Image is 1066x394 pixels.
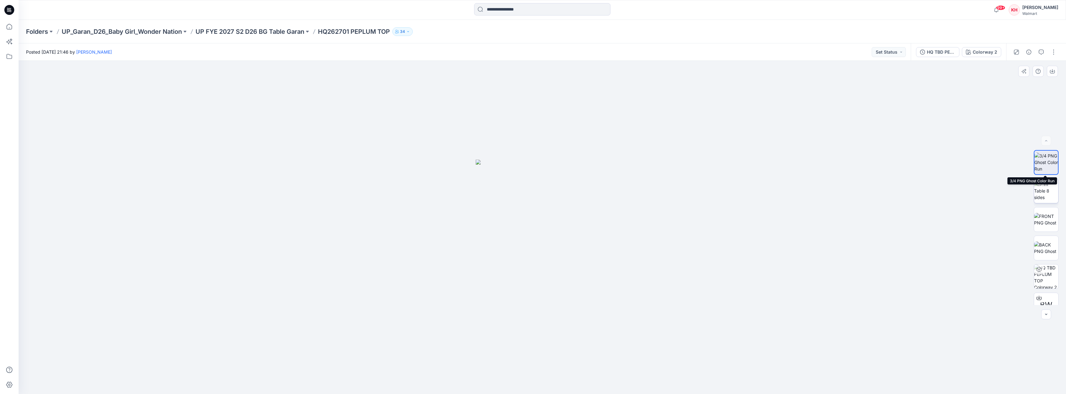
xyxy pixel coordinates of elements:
[1034,153,1058,172] img: 3/4 PNG Ghost Color Run
[1034,181,1058,201] img: Turn Table 8 sides
[1040,299,1052,311] span: BW
[400,28,405,35] p: 34
[916,47,959,57] button: HQ TBD PEPLUM TOP
[996,5,1005,10] span: 99+
[196,27,304,36] a: UP FYE 2027 S2 D26 BG Table Garan
[1022,4,1058,11] div: [PERSON_NAME]
[318,27,390,36] p: HQ262701 PEPLUM TOP
[392,27,413,36] button: 34
[1034,264,1058,289] img: HQ TBD PEPLUM TOP Colorway 2
[1024,47,1034,57] button: Details
[26,49,112,55] span: Posted [DATE] 21:46 by
[1022,11,1058,16] div: Walmart
[1034,213,1058,226] img: FRONT PNG Ghost
[76,49,112,55] a: [PERSON_NAME]
[1009,4,1020,15] div: KH
[927,49,955,55] div: HQ TBD PEPLUM TOP
[62,27,182,36] a: UP_Garan_D26_Baby Girl_Wonder Nation
[1034,241,1058,255] img: BACK PNG Ghost
[962,47,1001,57] button: Colorway 2
[26,27,48,36] a: Folders
[973,49,997,55] div: Colorway 2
